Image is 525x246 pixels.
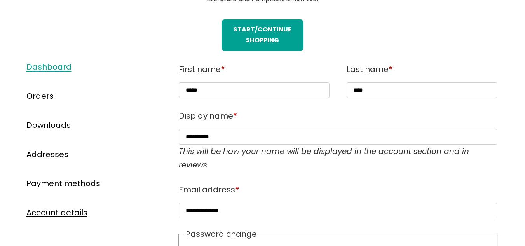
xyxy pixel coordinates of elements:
[26,91,54,101] a: Orders
[26,207,87,218] a: Account details
[179,108,498,124] label: Display name
[26,149,68,160] a: Addresses
[26,178,100,189] a: Payment methods
[222,19,303,51] a: STart/continue shopping
[347,61,498,77] label: Last name
[179,146,469,170] em: This will be how your name will be displayed in the account section and in reviews
[185,227,258,241] legend: Password change
[179,61,330,77] label: First name
[26,120,71,131] a: Downloads
[26,60,168,243] nav: Account pages
[179,182,498,197] label: Email address
[26,61,72,72] a: Dashboard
